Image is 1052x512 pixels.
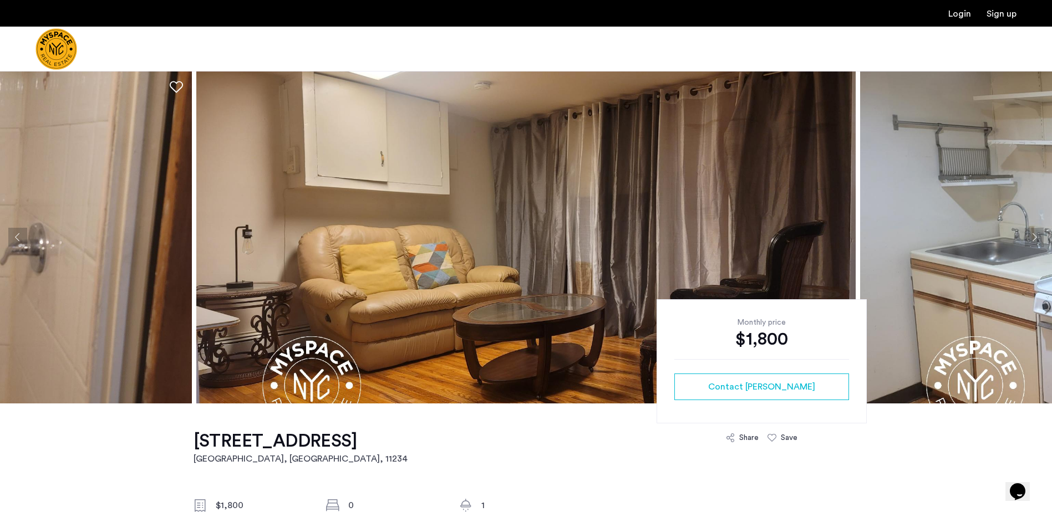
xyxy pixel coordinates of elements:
[948,9,971,18] a: Login
[194,430,408,465] a: [STREET_ADDRESS][GEOGRAPHIC_DATA], [GEOGRAPHIC_DATA], 11234
[739,432,759,443] div: Share
[1025,228,1044,247] button: Next apartment
[674,328,849,350] div: $1,800
[987,9,1017,18] a: Registration
[196,71,856,403] img: apartment
[781,432,797,443] div: Save
[481,499,575,512] div: 1
[194,452,408,465] h2: [GEOGRAPHIC_DATA], [GEOGRAPHIC_DATA] , 11234
[35,28,77,70] a: Cazamio Logo
[348,499,441,512] div: 0
[35,28,77,70] img: logo
[1005,468,1041,501] iframe: chat widget
[8,228,27,247] button: Previous apartment
[674,317,849,328] div: Monthly price
[216,499,309,512] div: $1,800
[708,380,815,393] span: Contact [PERSON_NAME]
[194,430,408,452] h1: [STREET_ADDRESS]
[674,373,849,400] button: button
